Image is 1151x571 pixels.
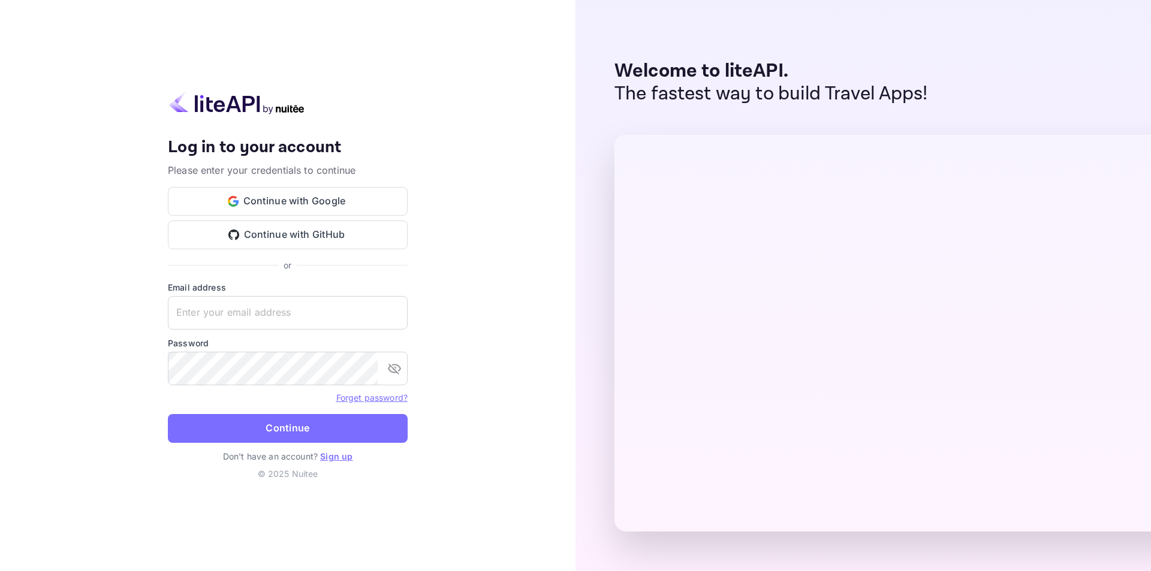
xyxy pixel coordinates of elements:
h4: Log in to your account [168,137,408,158]
button: Continue with Google [168,187,408,216]
p: Welcome to liteAPI. [614,60,928,83]
a: Sign up [320,451,352,461]
button: toggle password visibility [382,357,406,380]
a: Forget password? [336,392,408,403]
label: Password [168,337,408,349]
a: Forget password? [336,391,408,403]
button: Continue [168,414,408,443]
p: Please enter your credentials to continue [168,163,408,177]
p: © 2025 Nuitee [168,467,408,480]
input: Enter your email address [168,296,408,330]
button: Continue with GitHub [168,220,408,249]
p: or [284,259,291,271]
p: The fastest way to build Travel Apps! [614,83,928,105]
label: Email address [168,281,408,294]
img: liteapi [168,91,306,114]
p: Don't have an account? [168,450,408,463]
